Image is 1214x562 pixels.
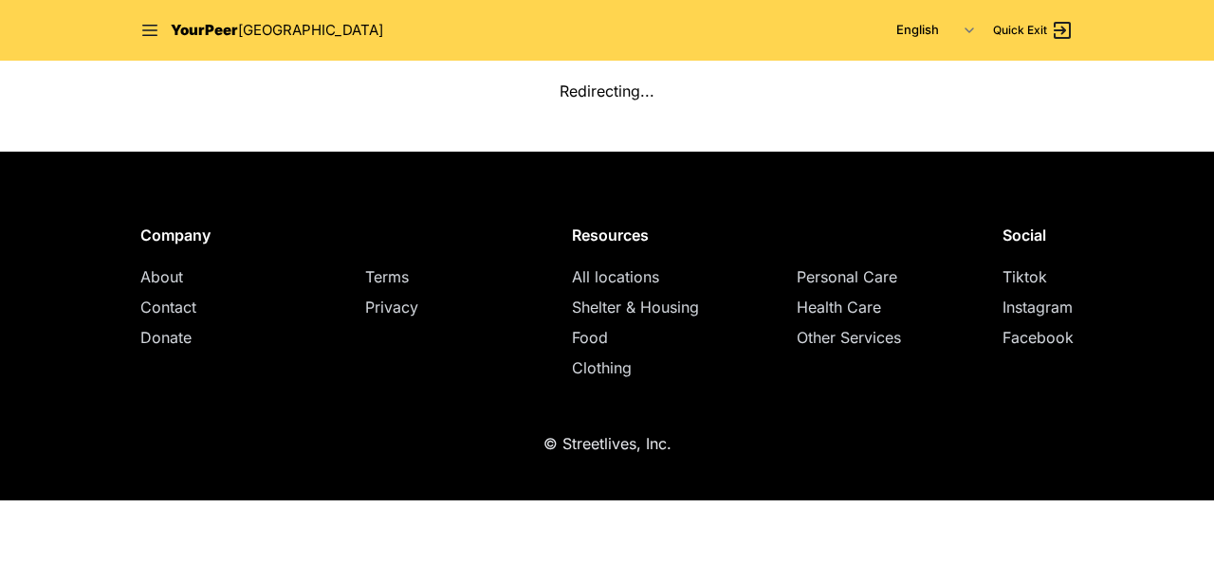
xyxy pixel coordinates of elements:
[560,80,654,102] p: Redirecting...
[140,267,183,286] a: About
[797,267,897,286] a: Personal Care
[797,328,901,347] a: Other Services
[572,226,649,245] span: Resources
[1002,226,1046,245] span: Social
[140,328,192,347] a: Donate
[365,298,418,317] a: Privacy
[171,21,238,39] span: YourPeer
[1002,267,1047,286] a: Tiktok
[365,267,409,286] a: Terms
[140,298,196,317] a: Contact
[797,298,881,317] a: Health Care
[543,432,671,455] p: © Streetlives, Inc.
[572,267,659,286] a: All locations
[238,21,383,39] span: [GEOGRAPHIC_DATA]
[993,23,1047,38] span: Quick Exit
[993,19,1074,42] a: Quick Exit
[171,20,383,42] a: YourPeer[GEOGRAPHIC_DATA]
[572,298,699,317] a: Shelter & Housing
[572,358,632,377] a: Clothing
[1002,328,1074,347] a: Facebook
[140,226,211,245] span: Company
[1002,298,1073,317] a: Instagram
[572,328,608,347] a: Food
